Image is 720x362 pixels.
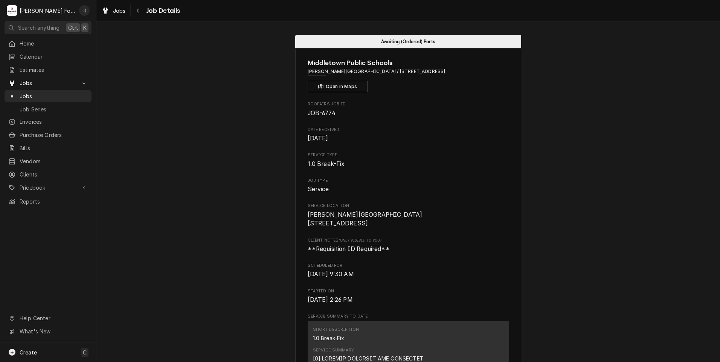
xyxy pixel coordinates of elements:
span: Vendors [20,157,88,165]
a: Go to Pricebook [5,181,92,194]
span: Pricebook [20,184,76,192]
span: Awaiting (Ordered) Parts [381,39,435,44]
span: [DATE] [308,135,328,142]
div: 1.0 Break-Fix [313,334,345,342]
span: (Only Visible to You) [339,238,381,242]
span: JOB-6774 [308,110,336,117]
div: Jeff Debigare (109)'s Avatar [79,5,90,16]
span: Started On [308,295,509,304]
a: Go to Help Center [5,312,92,324]
span: Job Type [308,185,509,194]
span: Jobs [113,7,126,15]
span: [DATE] 2:26 PM [308,296,353,303]
span: Job Details [144,6,180,16]
div: Service Location [308,203,509,228]
span: Search anything [18,24,59,32]
button: Open in Maps [308,81,368,92]
div: Status [295,35,521,48]
a: Home [5,37,92,50]
span: Service Location [308,203,509,209]
span: Job Series [20,105,88,113]
span: Help Center [20,314,87,322]
div: Job Type [308,178,509,194]
span: C [83,348,87,356]
span: [PERSON_NAME][GEOGRAPHIC_DATA] [STREET_ADDRESS] [308,211,423,227]
span: Started On [308,288,509,294]
span: Job Type [308,178,509,184]
a: Calendar [5,50,92,63]
button: Search anythingCtrlK [5,21,92,34]
span: Name [308,58,509,68]
div: Roopairs Job ID [308,101,509,117]
span: Clients [20,170,88,178]
span: **Requisition ID Required** [308,245,390,252]
button: Navigate back [132,5,144,17]
a: Clients [5,168,92,181]
div: Scheduled For [308,263,509,279]
span: Date Received [308,127,509,133]
span: [object Object] [308,245,509,254]
span: Jobs [20,92,88,100]
div: Short Description [313,327,359,333]
a: Jobs [99,5,129,17]
span: Date Received [308,134,509,143]
a: Jobs [5,90,92,102]
span: 1.0 Break-Fix [308,160,345,167]
a: Invoices [5,116,92,128]
span: Purchase Orders [20,131,88,139]
span: Estimates [20,66,88,74]
a: Bills [5,142,92,154]
div: Marshall Food Equipment Service's Avatar [7,5,17,16]
span: Create [20,349,37,356]
span: Address [308,68,509,75]
span: [DATE] 9:30 AM [308,271,354,278]
div: [object Object] [308,237,509,254]
span: Scheduled For [308,263,509,269]
span: Client Notes [308,237,509,243]
a: Job Series [5,103,92,116]
div: Date Received [308,127,509,143]
a: Purchase Orders [5,129,92,141]
span: Service Type [308,160,509,169]
span: Invoices [20,118,88,126]
a: Go to Jobs [5,77,92,89]
span: Scheduled For [308,270,509,279]
div: M [7,5,17,16]
span: Home [20,40,88,47]
a: Vendors [5,155,92,167]
span: Roopairs Job ID [308,101,509,107]
span: Ctrl [68,24,78,32]
span: K [83,24,87,32]
span: Bills [20,144,88,152]
div: Service Type [308,152,509,168]
div: [PERSON_NAME] Food Equipment Service [20,7,75,15]
span: Roopairs Job ID [308,109,509,118]
span: Jobs [20,79,76,87]
a: Estimates [5,64,92,76]
span: Service [308,186,329,193]
div: Client Information [308,58,509,92]
span: Service Type [308,152,509,158]
div: J( [79,5,90,16]
span: Reports [20,198,88,205]
div: Service Summary [313,347,354,353]
span: What's New [20,327,87,335]
span: Calendar [20,53,88,61]
span: Service Summary To Date [308,313,509,319]
a: Reports [5,195,92,208]
span: Service Location [308,210,509,228]
a: Go to What's New [5,325,92,338]
div: Started On [308,288,509,304]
